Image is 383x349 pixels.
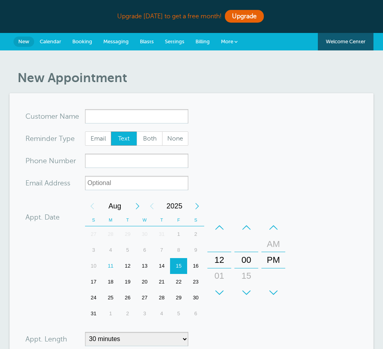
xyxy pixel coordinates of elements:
[136,290,153,306] div: Wednesday, August 27
[119,258,136,274] div: 12
[170,226,187,242] div: Friday, August 1
[111,132,137,145] span: Text
[98,33,134,50] a: Messaging
[119,226,136,242] div: Tuesday, July 29
[210,284,229,300] div: 02
[187,258,204,274] div: 16
[102,274,119,290] div: Monday, August 18
[136,274,153,290] div: 20
[34,33,67,50] a: Calendar
[85,214,102,226] th: S
[162,131,188,146] label: None
[85,198,99,214] div: Previous Month
[102,214,119,226] th: M
[210,252,229,268] div: 12
[170,242,187,258] div: 8
[25,113,38,120] span: Cus
[119,306,136,322] div: 2
[119,306,136,322] div: Tuesday, September 2
[85,306,102,322] div: Sunday, August 31
[119,242,136,258] div: Tuesday, August 5
[102,290,119,306] div: Monday, August 25
[195,39,210,44] span: Billing
[85,132,111,145] span: Email
[134,33,159,50] a: Blasts
[210,268,229,284] div: 01
[170,274,187,290] div: Friday, August 22
[85,274,102,290] div: 17
[137,132,162,145] span: Both
[153,242,170,258] div: 7
[187,242,204,258] div: 9
[67,33,98,50] a: Booking
[102,258,119,274] div: Today, Monday, August 11
[318,33,373,50] a: Welcome Center
[221,39,233,44] span: More
[10,8,373,25] div: Upgrade [DATE] to get a free month!
[165,39,184,44] span: Settings
[85,258,102,274] div: Sunday, August 10
[170,242,187,258] div: Friday, August 8
[187,290,204,306] div: Saturday, August 30
[170,290,187,306] div: Friday, August 29
[187,226,204,242] div: Saturday, August 2
[264,236,283,252] div: AM
[25,157,39,164] span: Pho
[111,131,137,146] label: Text
[237,252,256,268] div: 00
[85,274,102,290] div: Sunday, August 17
[102,274,119,290] div: 18
[187,214,204,226] th: S
[153,306,170,322] div: Thursday, September 4
[215,33,243,51] a: More
[25,176,85,190] div: ress
[25,154,85,168] div: mber
[17,70,373,85] h1: New Appointment
[153,258,170,274] div: Thursday, August 14
[136,258,153,274] div: Wednesday, August 13
[264,252,283,268] div: PM
[187,242,204,258] div: Saturday, August 9
[190,33,215,50] a: Billing
[153,306,170,322] div: 4
[119,214,136,226] th: T
[39,179,58,187] span: il Add
[72,39,92,44] span: Booking
[153,258,170,274] div: 14
[237,268,256,284] div: 15
[38,113,65,120] span: tomer N
[130,198,145,214] div: Next Month
[85,131,111,146] label: Email
[170,258,187,274] div: 15
[136,306,153,322] div: 3
[136,242,153,258] div: Wednesday, August 6
[103,39,129,44] span: Messaging
[136,214,153,226] th: W
[145,198,159,214] div: Previous Year
[153,290,170,306] div: Thursday, August 28
[190,198,204,214] div: Next Year
[187,258,204,274] div: Saturday, August 16
[225,10,264,23] a: Upgrade
[119,258,136,274] div: Tuesday, August 12
[85,176,188,190] input: Optional
[102,290,119,306] div: 25
[187,306,204,322] div: 6
[207,220,231,301] div: Hours
[85,290,102,306] div: 24
[102,242,119,258] div: 4
[187,226,204,242] div: 2
[187,290,204,306] div: 30
[234,220,258,301] div: Minutes
[170,274,187,290] div: 22
[136,274,153,290] div: Wednesday, August 20
[136,306,153,322] div: Wednesday, September 3
[18,39,29,44] span: New
[14,37,34,47] a: New
[170,290,187,306] div: 29
[170,214,187,226] th: F
[102,226,119,242] div: Monday, July 28
[119,274,136,290] div: 19
[85,242,102,258] div: Sunday, August 3
[102,306,119,322] div: Monday, September 1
